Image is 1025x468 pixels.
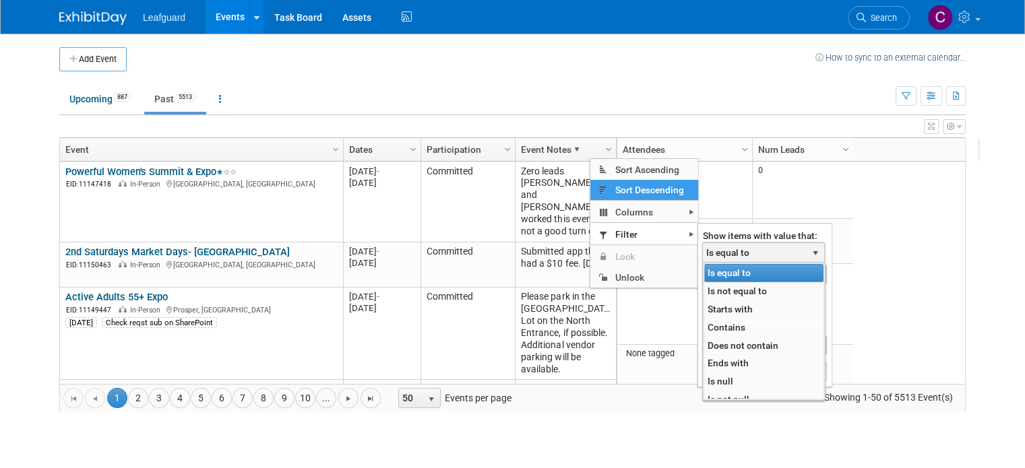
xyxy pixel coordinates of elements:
li: Starts with [704,300,823,319]
td: Committed [421,380,515,437]
a: Num Leads [758,138,844,161]
span: In-Person [130,180,164,189]
span: 50 [399,389,422,407]
a: 9 [274,388,294,408]
a: Past5513 [144,86,206,112]
span: Go to the last page [365,393,376,404]
span: Column Settings [330,144,341,155]
a: Go to the next page [338,388,359,408]
img: In-Person Event [119,180,127,187]
div: [DATE] [65,317,97,328]
td: Committed [421,242,515,288]
a: 10 [295,388,315,408]
a: Column Settings [738,138,753,158]
span: Go to the first page [68,393,79,404]
span: 887 [113,92,131,102]
img: In-Person Event [119,306,127,312]
a: Column Settings [501,138,516,158]
a: Event [65,138,334,161]
div: [GEOGRAPHIC_DATA], [GEOGRAPHIC_DATA] [65,178,337,189]
a: Attendees [623,138,743,161]
div: [DATE] [349,246,414,257]
span: select [426,394,437,405]
li: Ends with [704,354,823,372]
span: Leafguard [143,12,185,23]
span: Is equal to [703,243,807,262]
a: Go to the previous page [85,388,105,408]
img: In-Person Event [119,261,127,267]
li: Is null [704,372,823,391]
a: Participation [427,138,506,161]
span: - [377,292,379,302]
span: 5513 [175,92,196,102]
li: Does not contain [704,337,823,355]
span: Column Settings [502,144,513,155]
div: [DATE] [349,291,414,302]
a: Dates [349,138,412,161]
td: 0 [752,162,853,219]
li: Is not null [704,391,823,409]
a: Event Notes [521,138,607,161]
a: 4 [170,388,190,408]
td: Submitted app that had a $10 fee. [DATE] [515,242,616,288]
td: Zero leads [PERSON_NAME] and [PERSON_NAME] worked this event, not a good turn out [515,162,616,242]
li: Is equal to [704,264,823,282]
div: [DATE] [349,257,414,269]
span: EID: 11147418 [66,180,117,188]
a: ... [316,388,336,408]
td: Please park in the [GEOGRAPHIC_DATA] Lot on the North Entrance, if possible. Additional vendor pa... [515,288,616,380]
span: In-Person [130,261,164,269]
span: EID: 11150463 [66,261,117,269]
div: Check reqst sub on SharePoint [102,317,217,328]
span: - [377,166,379,176]
a: Go to the first page [63,388,84,408]
span: Showing 1-50 of 5513 Event(s) [811,388,965,407]
span: Go to the previous page [90,393,100,404]
div: None tagged [623,348,747,359]
span: Go to the next page [343,393,354,404]
a: How to sync to an external calendar... [815,53,966,63]
span: Filter [590,224,698,244]
span: Events per page [381,388,525,408]
span: Column Settings [840,144,851,155]
span: select [810,248,821,259]
td: Committed [421,288,515,380]
button: Add Event [59,47,127,71]
a: Upcoming887 [59,86,142,112]
span: Unlock [590,267,698,288]
a: 5 [191,388,211,408]
div: [DATE] [349,177,414,189]
span: Column Settings [408,144,418,155]
a: Column Settings [602,138,617,158]
td: 0 [752,219,853,264]
span: - [377,246,379,257]
a: Column Settings [839,138,854,158]
span: Search [866,13,897,23]
div: [DATE] [349,166,414,177]
span: EID: 11149447 [66,306,117,314]
a: Active Adults 55+ Expo [65,291,168,303]
li: Contains [704,319,823,337]
td: Committed [421,162,515,242]
li: Is not equal to [704,282,823,300]
span: Column Settings [739,144,750,155]
div: Show items with value that: [702,230,826,241]
div: Prosper, [GEOGRAPHIC_DATA] [65,304,337,315]
span: In-Person [130,306,164,314]
a: 2 [128,388,148,408]
a: Go to the last page [361,388,381,408]
span: Sort Descending [590,180,698,201]
span: 1 [107,388,127,408]
a: 7 [232,388,253,408]
a: Search [848,6,910,30]
img: ExhibitDay [59,11,127,25]
a: Column Settings [329,138,344,158]
td: Please overnight check! Rush because there were issues with credit card links. [515,380,616,437]
div: [DATE] [349,302,414,314]
span: Sort Ascending [590,159,698,180]
a: 8 [253,388,274,408]
a: 3 [149,388,169,408]
a: 6 [212,388,232,408]
img: Calleen Kenney [927,5,953,30]
span: Columns [590,201,698,222]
